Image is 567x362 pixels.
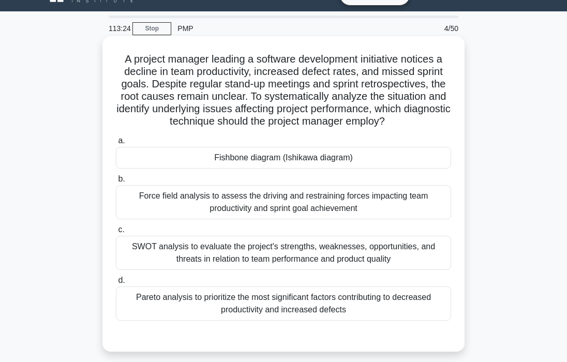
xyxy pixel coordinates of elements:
[132,22,171,35] a: Stop
[116,147,451,169] div: Fishbone diagram (Ishikawa diagram)
[116,185,451,219] div: Force field analysis to assess the driving and restraining forces impacting team productivity and...
[118,136,125,145] span: a.
[118,174,125,183] span: b.
[102,18,132,39] div: 113:24
[118,276,125,284] span: d.
[118,225,124,234] span: c.
[116,236,451,270] div: SWOT analysis to evaluate the project's strengths, weaknesses, opportunities, and threats in rela...
[404,18,465,39] div: 4/50
[115,53,452,128] h5: A project manager leading a software development initiative notices a decline in team productivit...
[116,286,451,321] div: Pareto analysis to prioritize the most significant factors contributing to decreased productivity...
[171,18,314,39] div: PMP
